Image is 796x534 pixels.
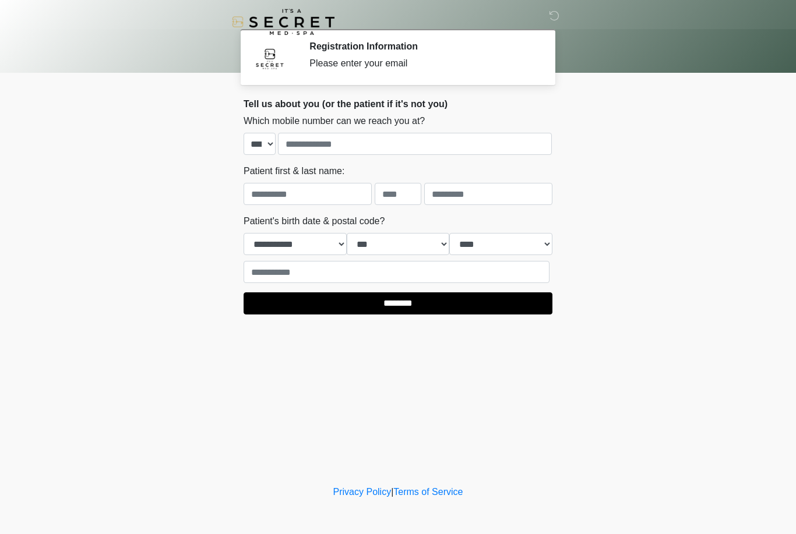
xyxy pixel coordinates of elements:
[244,214,385,228] label: Patient's birth date & postal code?
[309,56,535,70] div: Please enter your email
[309,41,535,52] h2: Registration Information
[333,487,392,497] a: Privacy Policy
[244,114,425,128] label: Which mobile number can we reach you at?
[232,9,334,35] img: It's A Secret Med Spa Logo
[244,164,344,178] label: Patient first & last name:
[244,98,552,109] h2: Tell us about you (or the patient if it's not you)
[252,41,287,76] img: Agent Avatar
[391,487,393,497] a: |
[393,487,463,497] a: Terms of Service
